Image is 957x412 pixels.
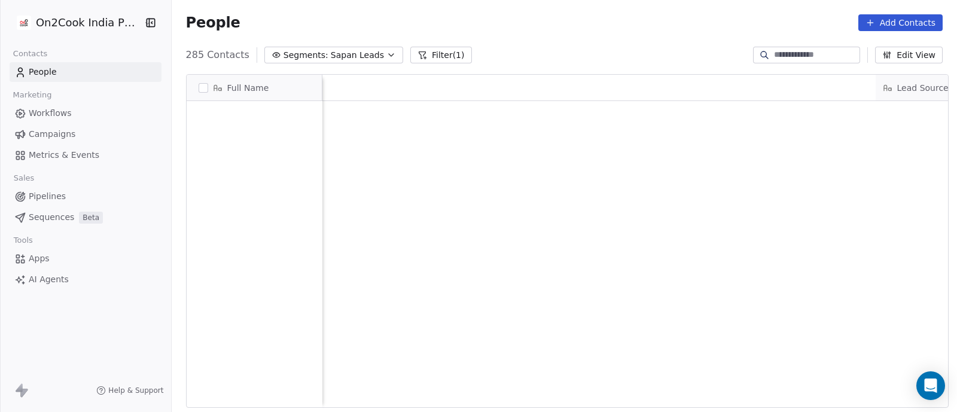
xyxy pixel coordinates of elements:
[410,47,472,63] button: Filter(1)
[227,82,269,94] span: Full Name
[8,45,53,63] span: Contacts
[10,249,161,268] a: Apps
[10,145,161,165] a: Metrics & Events
[29,211,74,224] span: Sequences
[29,190,66,203] span: Pipelines
[10,124,161,144] a: Campaigns
[331,49,384,62] span: Sapan Leads
[916,371,945,400] div: Open Intercom Messenger
[29,128,75,141] span: Campaigns
[29,273,69,286] span: AI Agents
[10,103,161,123] a: Workflows
[17,16,31,30] img: on2cook%20logo-04%20copy.jpg
[14,13,135,33] button: On2Cook India Pvt. Ltd.
[8,86,57,104] span: Marketing
[29,149,99,161] span: Metrics & Events
[29,66,57,78] span: People
[29,252,50,265] span: Apps
[186,48,249,62] span: 285 Contacts
[284,49,328,62] span: Segments:
[10,270,161,289] a: AI Agents
[875,47,943,63] button: Edit View
[10,207,161,227] a: SequencesBeta
[187,101,322,408] div: grid
[10,187,161,206] a: Pipelines
[186,14,240,32] span: People
[108,386,163,395] span: Help & Support
[29,107,72,120] span: Workflows
[187,75,322,100] div: Full Name
[8,169,39,187] span: Sales
[858,14,943,31] button: Add Contacts
[79,212,103,224] span: Beta
[8,231,38,249] span: Tools
[897,82,949,94] span: Lead Source
[36,15,141,30] span: On2Cook India Pvt. Ltd.
[10,62,161,82] a: People
[96,386,163,395] a: Help & Support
